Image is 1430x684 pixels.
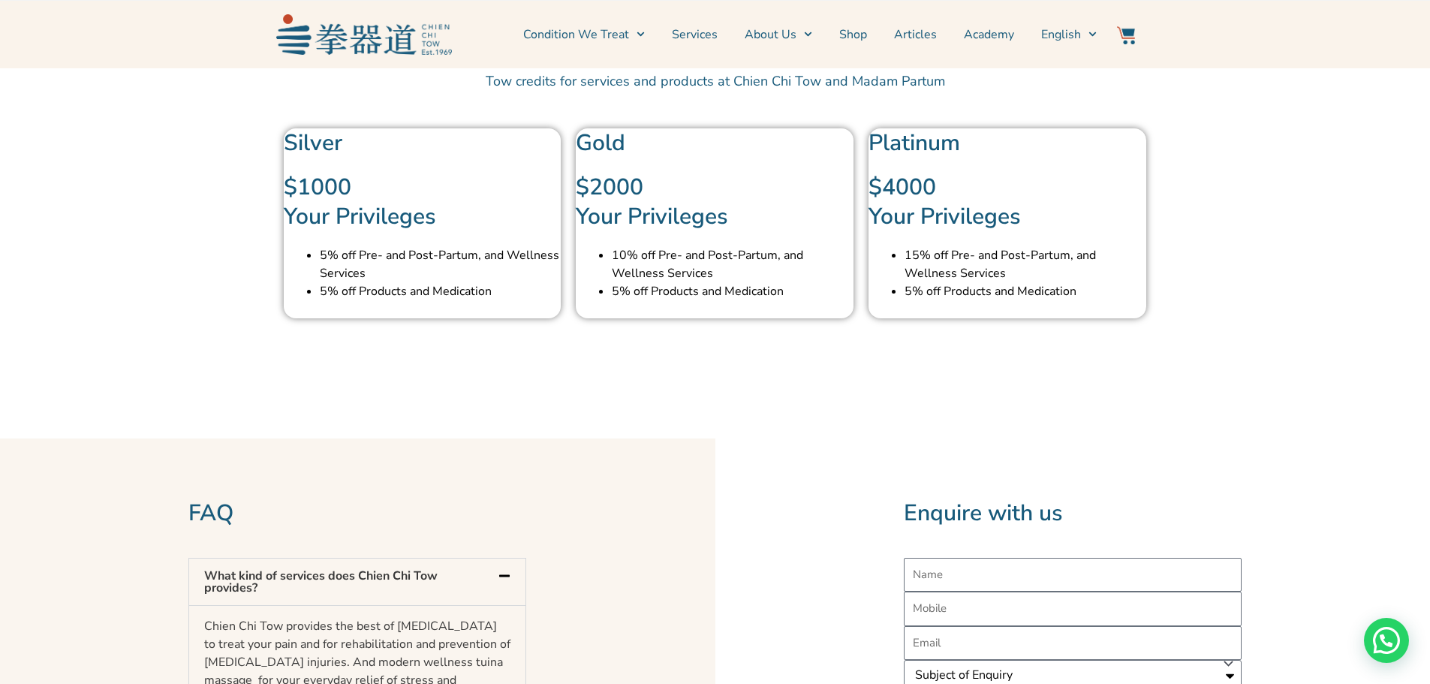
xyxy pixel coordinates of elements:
h2: FAQ [188,499,526,528]
a: Shop [839,16,867,53]
a: Articles [894,16,937,53]
a: Services [672,16,718,53]
nav: Menu [459,16,1097,53]
li: 15% off Pre- and Post-Partum, and Wellness Services [905,246,1146,282]
h2: $4000 [869,173,1146,202]
h2: Gold [576,128,853,158]
a: Academy [964,16,1014,53]
h2: Your Privileges [869,202,1146,231]
div: Need help? WhatsApp contact [1364,618,1409,663]
p: Top up your charge card to enjoy additional discounts and benefits when using Chien Chi Tow credi... [434,50,997,92]
h2: Silver [284,128,561,158]
a: About Us [745,16,812,53]
h2: Your Privileges [284,202,561,231]
input: Name [904,558,1242,592]
li: 5% off Pre- and Post-Partum, and Wellness Services [320,246,561,282]
li: 5% off Products and Medication [905,282,1146,300]
h2: Platinum [869,128,1146,158]
input: Only numbers and phone characters (#, -, *, etc) are accepted. [904,592,1242,626]
h2: $2000 [576,173,853,202]
li: 5% off Products and Medication [320,282,561,300]
h2: Enquire with us [904,499,1242,528]
h2: Your Privileges [576,202,853,231]
img: Website Icon-03 [1117,26,1135,44]
span: English [1041,26,1081,44]
div: What kind of services does Chien Chi Tow provides? [189,559,525,605]
li: 10% off Pre- and Post-Partum, and Wellness Services [612,246,853,282]
a: Condition We Treat [523,16,645,53]
h2: $1000 [284,173,561,202]
li: 5% off Products and Medication [612,282,853,300]
a: What kind of services does Chien Chi Tow provides? [204,568,438,596]
input: Email [904,626,1242,661]
a: Switch to English [1041,16,1097,53]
